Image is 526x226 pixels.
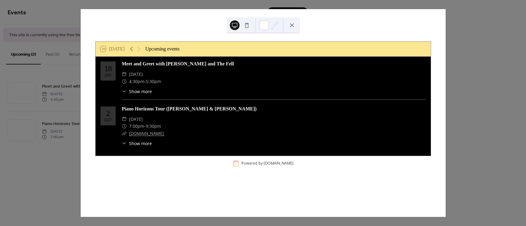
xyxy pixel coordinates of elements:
div: Powered by [241,161,293,166]
span: 9:30pm [146,123,161,130]
span: 7:00pm [129,123,144,130]
span: [DATE] [129,116,143,123]
a: [DOMAIN_NAME] [264,161,293,166]
a: [DOMAIN_NAME] [129,130,164,136]
a: Piano Horizons Tour ([PERSON_NAME] & [PERSON_NAME]) [122,106,257,111]
div: Upcoming events [146,45,180,53]
div: 2 [106,110,110,117]
div: ​ [122,116,127,123]
div: ​ [122,123,127,130]
span: 4:30pm [129,78,144,85]
span: Show more [129,140,152,147]
div: ​ [122,78,127,85]
div: Meet and Greet with [PERSON_NAME] and The Fell [122,60,426,68]
span: [DATE] [129,71,143,78]
div: ​ [122,130,127,137]
div: Oct [104,118,112,122]
span: - [144,123,146,130]
span: Show more [129,88,152,95]
div: ​ [122,71,127,78]
div: Sep [105,74,111,78]
span: - [144,78,146,85]
button: ​Show more [122,88,152,95]
span: 5:30pm [146,78,161,85]
div: ​ [122,140,127,147]
button: ​Show more [122,140,152,147]
div: ​ [122,88,127,95]
div: 18 [104,65,112,72]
